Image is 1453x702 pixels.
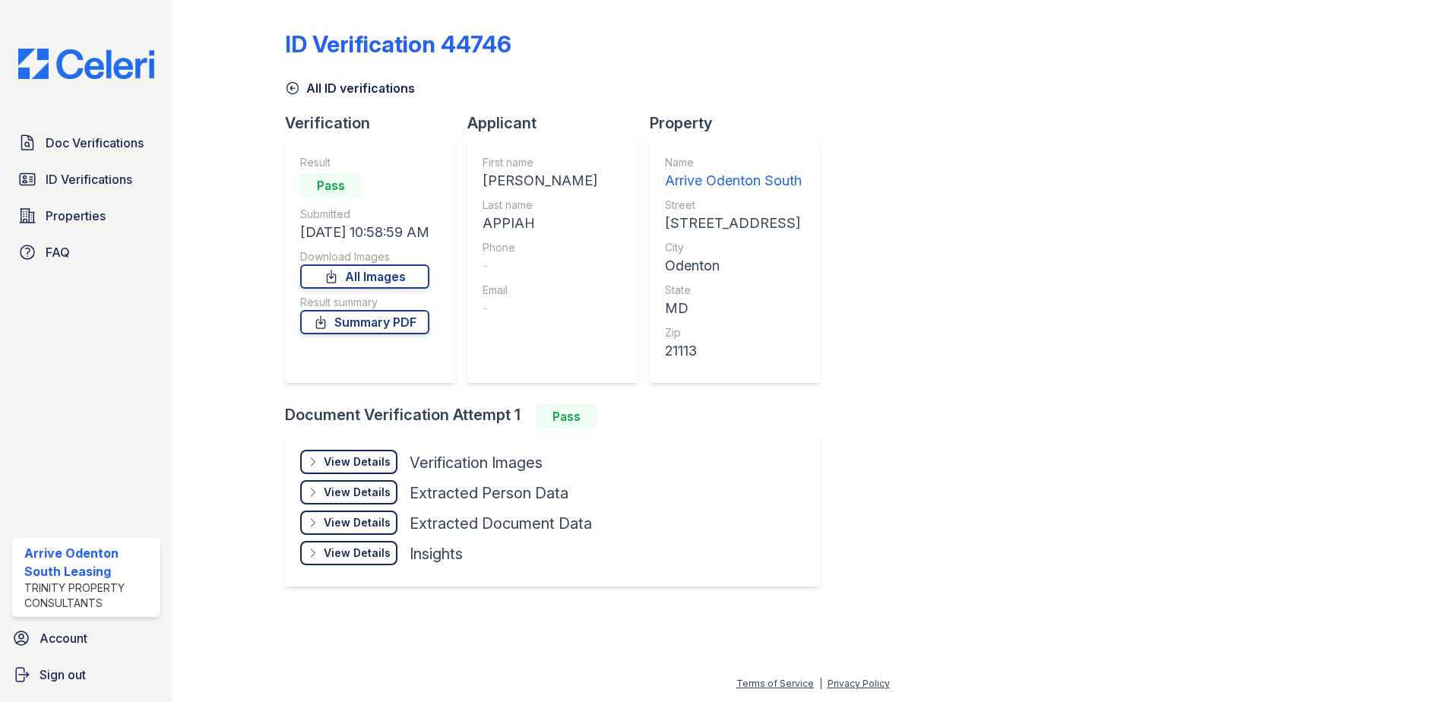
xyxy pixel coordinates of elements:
[12,164,160,194] a: ID Verifications
[665,155,802,170] div: Name
[483,170,597,191] div: [PERSON_NAME]
[300,295,429,310] div: Result summary
[736,678,814,689] a: Terms of Service
[300,249,429,264] div: Download Images
[665,213,802,234] div: [STREET_ADDRESS]
[300,264,429,289] a: All Images
[285,79,415,97] a: All ID verifications
[665,198,802,213] div: Street
[467,112,650,134] div: Applicant
[46,243,70,261] span: FAQ
[665,298,802,319] div: MD
[285,404,832,428] div: Document Verification Attempt 1
[285,30,511,58] div: ID Verification 44746
[410,452,543,473] div: Verification Images
[300,173,361,198] div: Pass
[665,255,802,277] div: Odenton
[819,678,822,689] div: |
[6,659,166,690] a: Sign out
[300,310,429,334] a: Summary PDF
[300,155,429,170] div: Result
[300,222,429,243] div: [DATE] 10:58:59 AM
[324,515,391,530] div: View Details
[483,255,597,277] div: -
[285,112,467,134] div: Verification
[12,128,160,158] a: Doc Verifications
[300,207,429,222] div: Submitted
[665,170,802,191] div: Arrive Odenton South
[12,201,160,231] a: Properties
[40,629,87,647] span: Account
[6,623,166,653] a: Account
[12,237,160,267] a: FAQ
[410,543,463,564] div: Insights
[40,666,86,684] span: Sign out
[324,545,391,561] div: View Details
[324,454,391,470] div: View Details
[536,404,597,428] div: Pass
[665,325,802,340] div: Zip
[828,678,890,689] a: Privacy Policy
[650,112,832,134] div: Property
[6,49,166,79] img: CE_Logo_Blue-a8612792a0a2168367f1c8372b55b34899dd931a85d93a1a3d3e32e68fde9ad4.png
[483,155,597,170] div: First name
[324,485,391,500] div: View Details
[665,283,802,298] div: State
[483,213,597,234] div: APPIAH
[46,170,132,188] span: ID Verifications
[24,544,154,580] div: Arrive Odenton South Leasing
[483,240,597,255] div: Phone
[665,155,802,191] a: Name Arrive Odenton South
[665,340,802,362] div: 21113
[410,513,592,534] div: Extracted Document Data
[46,134,144,152] span: Doc Verifications
[24,580,154,611] div: Trinity Property Consultants
[46,207,106,225] span: Properties
[665,240,802,255] div: City
[483,198,597,213] div: Last name
[483,298,597,319] div: -
[483,283,597,298] div: Email
[410,482,568,504] div: Extracted Person Data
